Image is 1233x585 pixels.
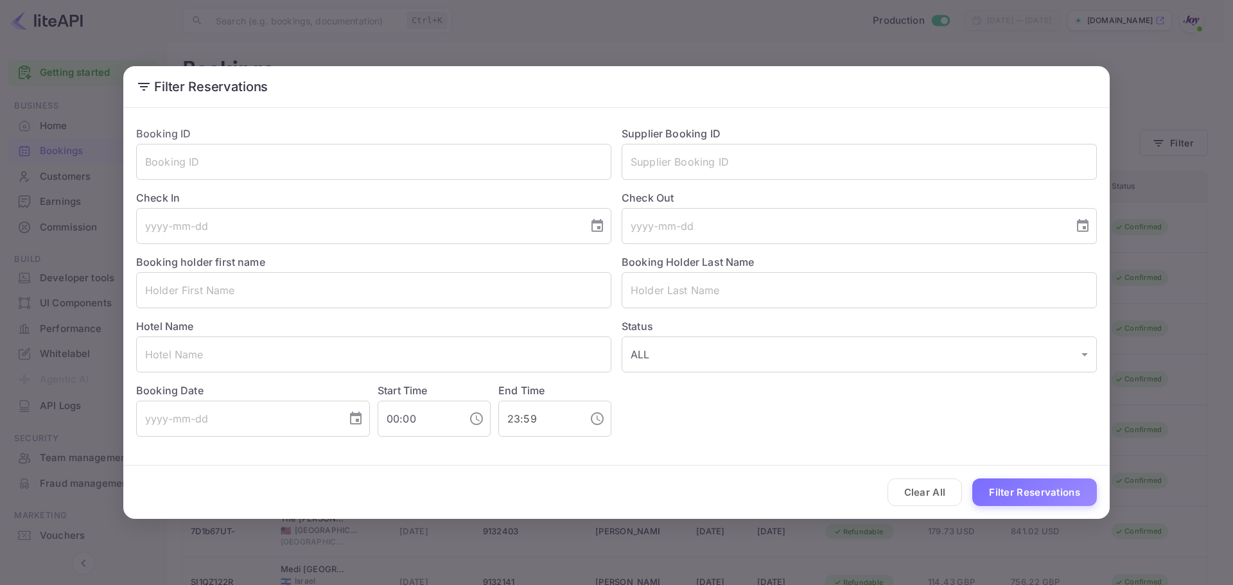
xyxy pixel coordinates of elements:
[622,208,1065,244] input: yyyy-mm-dd
[136,144,611,180] input: Booking ID
[584,213,610,239] button: Choose date
[1070,213,1096,239] button: Choose date
[136,272,611,308] input: Holder First Name
[622,144,1097,180] input: Supplier Booking ID
[622,256,755,268] label: Booking Holder Last Name
[136,208,579,244] input: yyyy-mm-dd
[972,478,1097,506] button: Filter Reservations
[622,272,1097,308] input: Holder Last Name
[498,401,579,437] input: hh:mm
[888,478,963,506] button: Clear All
[622,319,1097,334] label: Status
[136,256,265,268] label: Booking holder first name
[136,401,338,437] input: yyyy-mm-dd
[498,384,545,397] label: End Time
[136,190,611,205] label: Check In
[464,406,489,432] button: Choose time, selected time is 12:00 AM
[343,406,369,432] button: Choose date
[622,127,721,140] label: Supplier Booking ID
[123,66,1110,107] h2: Filter Reservations
[136,336,611,372] input: Hotel Name
[622,336,1097,372] div: ALL
[136,127,191,140] label: Booking ID
[622,190,1097,205] label: Check Out
[136,320,194,333] label: Hotel Name
[378,401,459,437] input: hh:mm
[584,406,610,432] button: Choose time, selected time is 11:59 PM
[378,384,428,397] label: Start Time
[136,383,370,398] label: Booking Date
